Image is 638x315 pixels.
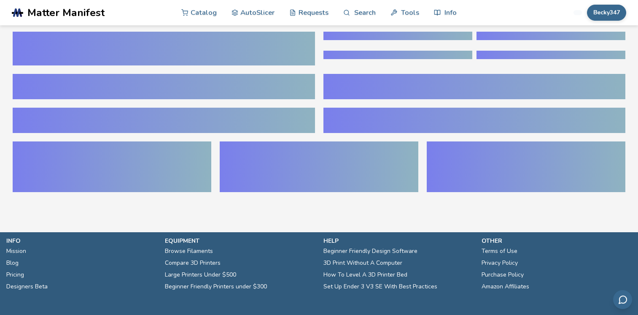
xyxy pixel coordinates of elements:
span: Matter Manifest [27,7,105,19]
button: Becky347 [587,5,626,21]
a: Pricing [6,269,24,281]
a: How To Level A 3D Printer Bed [323,269,407,281]
a: Purchase Policy [482,269,524,281]
a: Mission [6,245,26,257]
p: help [323,236,474,245]
a: Compare 3D Printers [165,257,221,269]
a: Designers Beta [6,281,48,293]
a: Large Printers Under $500 [165,269,236,281]
p: other [482,236,632,245]
a: Set Up Ender 3 V3 SE With Best Practices [323,281,437,293]
a: Browse Filaments [165,245,213,257]
a: Beginner Friendly Printers under $300 [165,281,267,293]
a: Blog [6,257,19,269]
a: Amazon Affiliates [482,281,529,293]
p: equipment [165,236,315,245]
p: info [6,236,156,245]
a: Privacy Policy [482,257,518,269]
a: Beginner Friendly Design Software [323,245,417,257]
a: Terms of Use [482,245,517,257]
button: Send feedback via email [613,290,632,309]
a: 3D Print Without A Computer [323,257,402,269]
